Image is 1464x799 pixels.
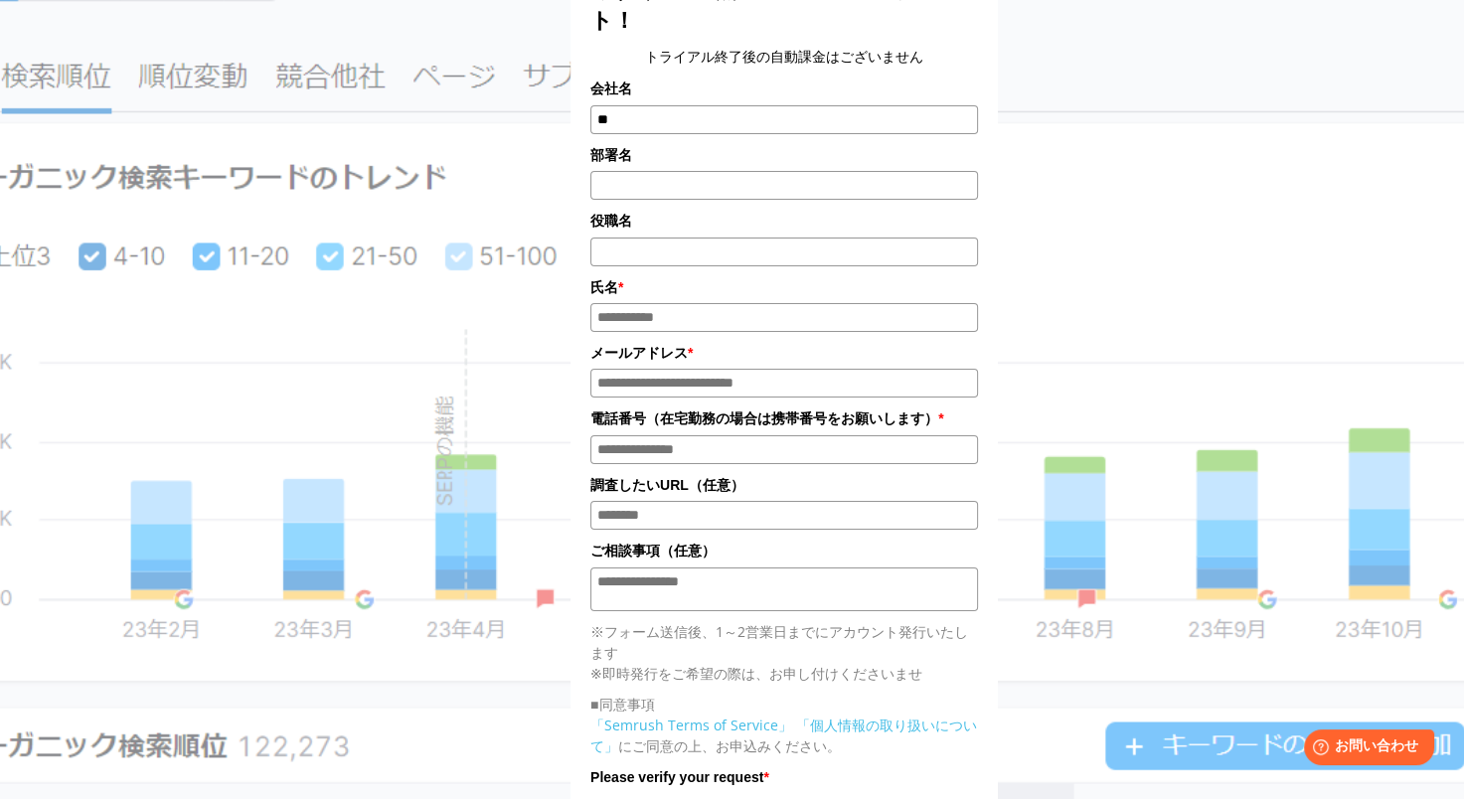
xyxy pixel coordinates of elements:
p: ■同意事項 [590,694,978,715]
label: メールアドレス [590,342,978,364]
p: にご同意の上、お申込みください。 [590,715,978,756]
a: 「Semrush Terms of Service」 [590,716,792,734]
label: 電話番号（在宅勤務の場合は携帯番号をお願いします） [590,407,978,429]
a: 「個人情報の取り扱いについて」 [590,716,977,755]
label: 会社名 [590,78,978,99]
label: 氏名 [590,276,978,298]
center: トライアル終了後の自動課金はございません [590,46,978,68]
label: Please verify your request [590,766,978,788]
label: 役職名 [590,210,978,232]
label: 調査したいURL（任意） [590,474,978,496]
iframe: Help widget launcher [1287,721,1442,777]
p: ※フォーム送信後、1～2営業日までにアカウント発行いたします ※即時発行をご希望の際は、お申し付けくださいませ [590,621,978,684]
label: ご相談事項（任意） [590,540,978,561]
label: 部署名 [590,144,978,166]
